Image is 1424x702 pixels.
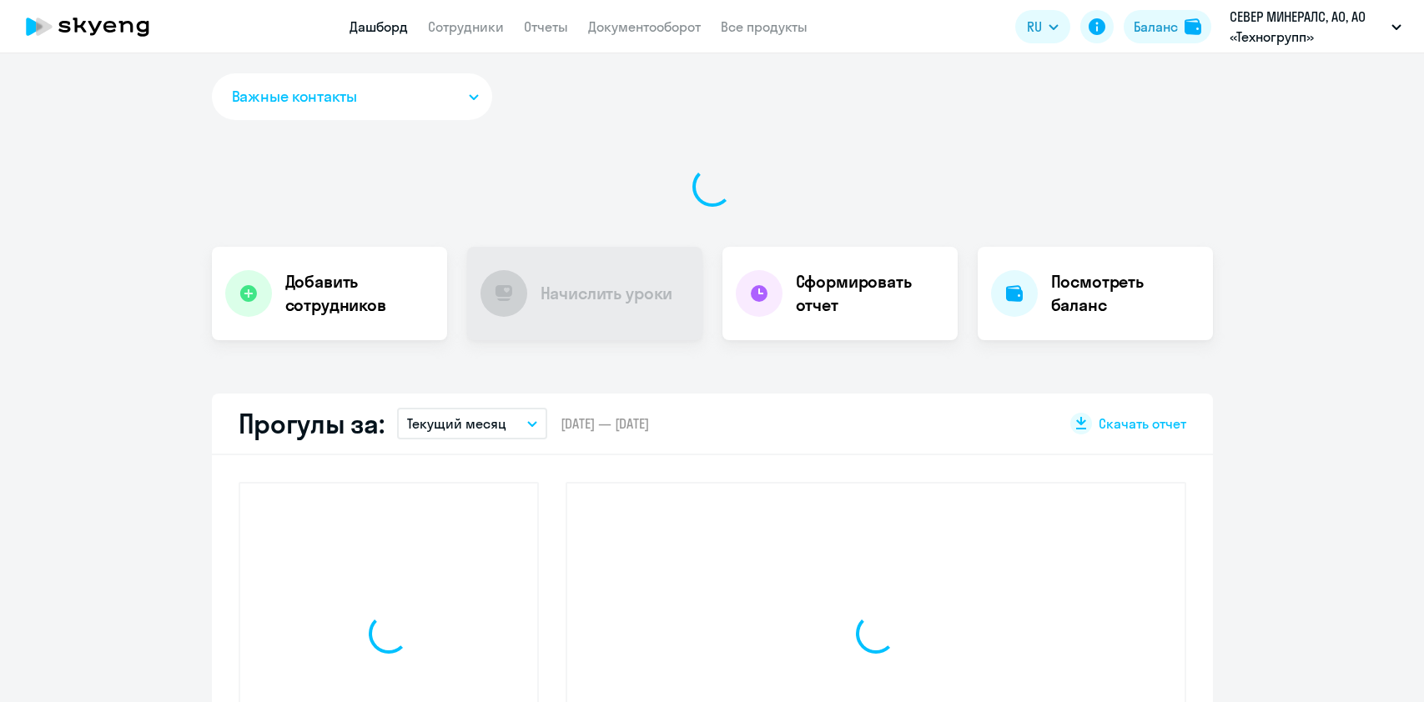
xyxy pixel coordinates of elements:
[285,270,434,317] h4: Добавить сотрудников
[1134,17,1178,37] div: Баланс
[541,282,673,305] h4: Начислить уроки
[721,18,808,35] a: Все продукты
[239,407,385,440] h2: Прогулы за:
[212,73,492,120] button: Важные контакты
[1099,414,1186,433] span: Скачать отчет
[1015,10,1070,43] button: RU
[796,270,944,317] h4: Сформировать отчет
[1185,18,1201,35] img: balance
[428,18,504,35] a: Сотрудники
[232,86,357,108] span: Важные контакты
[524,18,568,35] a: Отчеты
[1221,7,1410,47] button: СЕВЕР МИНЕРАЛС, АО, АО «Техногрупп»
[1124,10,1211,43] button: Балансbalance
[1230,7,1385,47] p: СЕВЕР МИНЕРАЛС, АО, АО «Техногрупп»
[407,414,506,434] p: Текущий месяц
[561,414,649,433] span: [DATE] — [DATE]
[397,408,547,439] button: Текущий месяц
[1051,270,1200,317] h4: Посмотреть баланс
[350,18,408,35] a: Дашборд
[1027,17,1042,37] span: RU
[588,18,701,35] a: Документооборот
